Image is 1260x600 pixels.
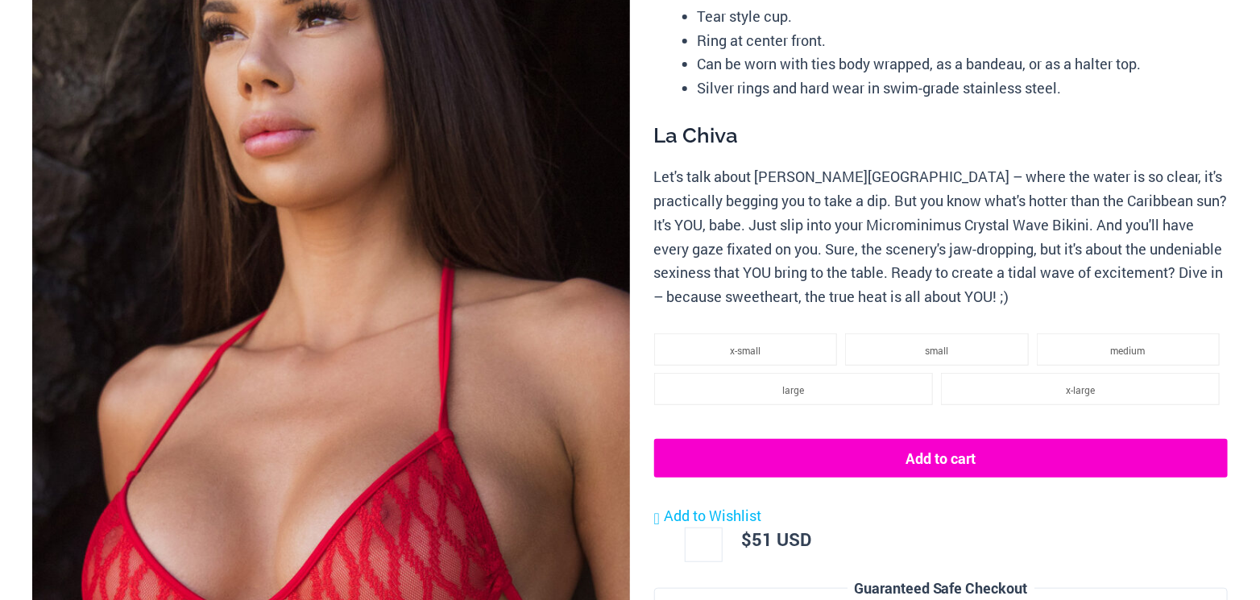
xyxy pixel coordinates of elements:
li: x-small [654,333,837,366]
h3: La Chiva [654,122,1228,150]
li: x-large [941,373,1220,405]
li: Ring at center front. [698,29,1228,53]
button: Add to cart [654,439,1228,478]
a: Add to Wishlist [654,504,761,528]
li: Silver rings and hard wear in swim-grade stainless steel. [698,77,1228,101]
span: $ [741,528,752,551]
p: Let's talk about [PERSON_NAME][GEOGRAPHIC_DATA] – where the water is so clear, it's practically b... [654,165,1228,308]
li: Can be worn with ties body wrapped, as a bandeau, or as a halter top. [698,52,1228,77]
li: small [845,333,1028,366]
input: Product quantity [685,528,723,561]
bdi: 51 USD [741,528,811,551]
span: large [782,383,804,396]
span: x-large [1066,383,1095,396]
span: medium [1111,344,1146,357]
span: x-small [730,344,761,357]
span: Add to Wishlist [664,506,761,525]
li: Tear style cup. [698,5,1228,29]
span: small [925,344,948,357]
li: large [654,373,933,405]
li: medium [1037,333,1220,366]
